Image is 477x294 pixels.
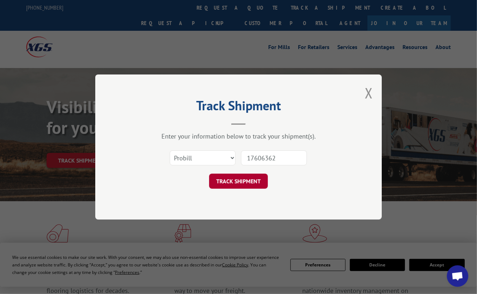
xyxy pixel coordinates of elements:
button: TRACK SHIPMENT [209,174,268,189]
h2: Track Shipment [131,101,346,114]
div: Open chat [447,265,468,287]
input: Number(s) [241,150,307,165]
div: Enter your information below to track your shipment(s). [131,132,346,140]
button: Close modal [365,83,373,102]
